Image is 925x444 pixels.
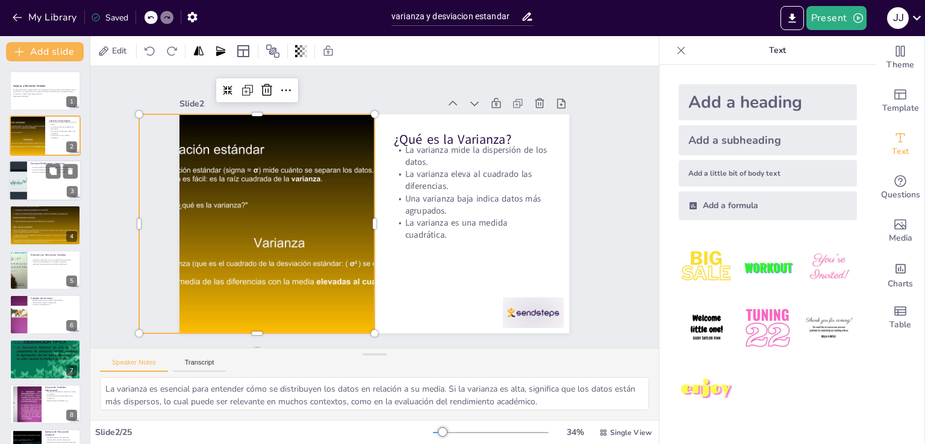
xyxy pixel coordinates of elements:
[358,229,470,369] p: La varianza es una medida cuadrática.
[49,126,77,130] p: La varianza eleva al cuadrado las diferencias.
[66,320,77,331] div: 6
[66,96,77,107] div: 1
[679,191,857,220] div: Add a formula
[173,359,226,372] button: Transcript
[13,348,77,351] p: Importancia de entender la consistencia.
[31,261,77,263] p: Facilita la interpretación en unidades originales.
[13,88,77,95] p: En esta presentación, exploraremos el concepto de varianza y desviación estándar, cómo se calcula...
[66,231,77,242] div: 4
[45,439,77,441] p: Cálculo de la media y diferencias.
[31,259,77,261] p: Desviación estándar es la raíz cuadrada de la varianza.
[31,171,78,173] p: Fórmulas diferentes para cada tipo de varianza.
[887,7,909,29] div: j j
[9,8,82,27] button: My Library
[31,162,78,165] p: Varianza Poblacional y Muestral
[49,119,77,122] p: ¿Qué es la Varianza?
[691,36,864,65] p: Text
[100,359,168,372] button: Speaker Notes
[801,300,857,356] img: 6.jpeg
[45,441,77,443] p: Resultado final de la desviación estándar.
[13,95,77,97] p: Generated with [URL]
[6,42,84,61] button: Add slide
[45,399,77,402] p: Representación simbólica es σ.
[66,410,77,421] div: 8
[67,186,78,197] div: 3
[889,318,911,331] span: Table
[876,166,924,209] div: Get real-time input from your audience
[892,145,909,158] span: Text
[780,6,804,30] button: Export to PowerPoint
[806,6,867,30] button: Present
[876,253,924,296] div: Add charts and graphs
[9,160,81,201] div: 3
[10,205,81,245] div: 4
[31,297,77,300] p: Ejemplo de Varianza
[10,71,81,111] div: 1
[45,437,77,439] p: Ejemplo práctico con estaturas.
[13,207,77,211] p: Interpretación de la Varianza
[266,44,280,58] span: Position
[13,214,77,217] p: Varianza cero implica datos idénticos.
[679,84,857,120] div: Add a heading
[876,209,924,253] div: Add images, graphics, shapes or video
[45,395,77,399] p: Proporciona mejor descripción de la dispersión.
[391,8,521,25] input: Insert title
[234,42,253,61] div: Layout
[49,121,77,125] p: La varianza mide la dispersión de los datos.
[31,253,77,256] p: Relación con Desviación Estándar
[876,36,924,79] div: Change the overall theme
[13,344,77,347] p: Desviación estándar = √3.2.
[610,428,652,437] span: Single View
[31,301,77,304] p: Cálculo de la media y diferencias.
[881,188,920,202] span: Questions
[10,250,81,290] div: 5
[889,232,912,245] span: Media
[66,276,77,286] div: 5
[13,341,77,345] p: Cálculo de la Desviación Estándar
[801,239,857,295] img: 3.jpeg
[63,164,78,178] button: Delete Slide
[740,239,796,295] img: 2.jpeg
[888,277,913,291] span: Charts
[10,339,81,379] div: 7
[886,58,914,72] span: Theme
[13,212,77,214] p: Varianza baja sugiere datos agrupados.
[45,430,77,437] p: Ejemplo de Desviación Estándar
[31,168,78,171] p: Varianza muestral se usa con una parte de la población.
[31,299,77,301] p: Ejemplo práctico con notas de estudiantes.
[49,130,77,134] p: Una varianza baja indica datos más agrupados.
[679,300,735,356] img: 4.jpeg
[679,239,735,295] img: 1.jpeg
[66,365,77,376] div: 7
[876,79,924,123] div: Add ready made slides
[740,300,796,356] img: 5.jpeg
[10,116,81,155] div: 2
[31,263,77,265] p: Utilizada frecuentemente en análisis estadísticos.
[45,390,77,395] p: Desviación estándar se calcula con todos los valores.
[887,6,909,30] button: j j
[398,200,509,340] p: La varianza eleva al cuadrado las diferencias.
[882,102,919,115] span: Template
[378,214,490,354] p: Una varianza baja indica datos más agrupados.
[679,160,857,187] div: Add a little bit of body text
[434,177,540,314] p: ¿Qué es la Varianza?
[10,384,81,424] div: 8
[46,164,60,178] button: Duplicate Slide
[110,45,129,57] span: Edit
[31,166,78,168] p: Varianza poblacional se usa con datos completos.
[876,296,924,339] div: Add a table
[679,125,857,155] div: Add a subheading
[100,377,649,410] textarea: La varianza es esencial para entender cómo se distribuyen los datos en relación a su media. Si la...
[31,304,77,306] p: Varianza calculada es 3.2.
[10,295,81,335] div: 6
[561,427,590,438] div: 34 %
[679,362,735,418] img: 7.jpeg
[66,141,77,152] div: 2
[876,123,924,166] div: Add text boxes
[49,134,77,138] p: La varianza es una medida cuadrática.
[95,427,433,438] div: Slide 2 / 25
[13,84,46,87] strong: Varianza y Desviación Estándar
[45,386,77,392] p: Desviación Estándar Poblacional
[13,210,77,212] p: Varianza alta indica dispersión.
[417,186,529,326] p: La varianza mide la dispersión de los datos.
